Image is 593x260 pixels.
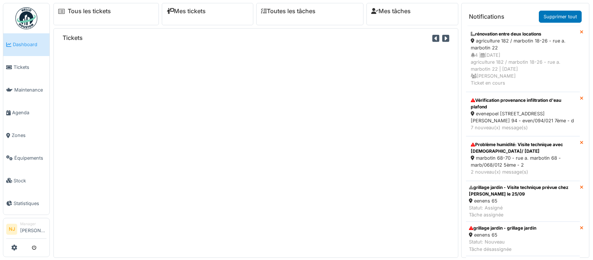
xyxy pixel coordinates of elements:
a: Statistiques [3,192,49,215]
div: Statut: Nouveau Tâche désassignée [469,238,536,252]
div: 7 nouveau(x) message(s) [471,124,575,131]
span: Tickets [14,64,46,71]
span: Stock [14,177,46,184]
a: Tous les tickets [68,8,111,15]
div: agriculture 182 / marbotin 18-26 - rue a. marbotin 22 [471,37,575,51]
img: Badge_color-CXgf-gQk.svg [15,7,37,29]
a: Maintenance [3,79,49,101]
a: grillage jardin - grillage jardin eenens 65 Statut: NouveauTâche désassignée [466,222,580,256]
h6: Notifications [469,13,504,20]
span: Statistiques [14,200,46,207]
span: Maintenance [14,86,46,93]
li: [PERSON_NAME] [20,221,46,237]
li: NJ [6,224,17,235]
a: Stock [3,169,49,192]
div: eenens 65 [469,197,577,204]
div: Manager [20,221,46,227]
span: Zones [12,132,46,139]
div: marbotin 68-70 - rue a. marbotin 68 - marb/068/012 5ème - 2 [471,155,575,168]
a: Mes tickets [167,8,206,15]
a: Équipements [3,147,49,170]
a: Vérification provenance infiltration d'eau plafond evenepoel [STREET_ADDRESS][PERSON_NAME] 94 - e... [466,92,580,137]
a: NJ Manager[PERSON_NAME] [6,221,46,239]
span: Agenda [12,109,46,116]
div: rénovation entre deux locations [471,31,575,37]
a: rénovation entre deux locations agriculture 182 / marbotin 18-26 - rue a. marbotin 22 4 |[DATE]ag... [466,26,580,92]
h6: Tickets [63,34,83,41]
div: evenepoel [STREET_ADDRESS][PERSON_NAME] 94 - even/094/021 7ème - d [471,110,575,124]
span: Équipements [14,155,46,161]
a: Toutes les tâches [261,8,316,15]
a: Tickets [3,56,49,79]
div: 4 | [DATE] agriculture 182 / marbotin 18-26 - rue a. marbotin 22 | [DATE] [PERSON_NAME] Ticket en... [471,52,575,87]
a: Problème humidité: Visite technique avec [DEMOGRAPHIC_DATA]/ [DATE] marbotin 68-70 - rue a. marbo... [466,136,580,181]
div: grillage jardin - Visite technique prévue chez [PERSON_NAME] le 25/09 [469,184,577,197]
a: Dashboard [3,33,49,56]
div: Problème humidité: Visite technique avec [DEMOGRAPHIC_DATA]/ [DATE] [471,141,575,155]
div: eenens 65 [469,231,536,238]
div: grillage jardin - grillage jardin [469,225,536,231]
div: 2 nouveau(x) message(s) [471,168,575,175]
a: Supprimer tout [539,11,582,23]
span: Dashboard [13,41,46,48]
a: Agenda [3,101,49,124]
a: Mes tâches [371,8,411,15]
div: Statut: Assigné Tâche assignée [469,204,577,218]
a: grillage jardin - Visite technique prévue chez [PERSON_NAME] le 25/09 eenens 65 Statut: AssignéTâ... [466,181,580,222]
div: Vérification provenance infiltration d'eau plafond [471,97,575,110]
a: Zones [3,124,49,147]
